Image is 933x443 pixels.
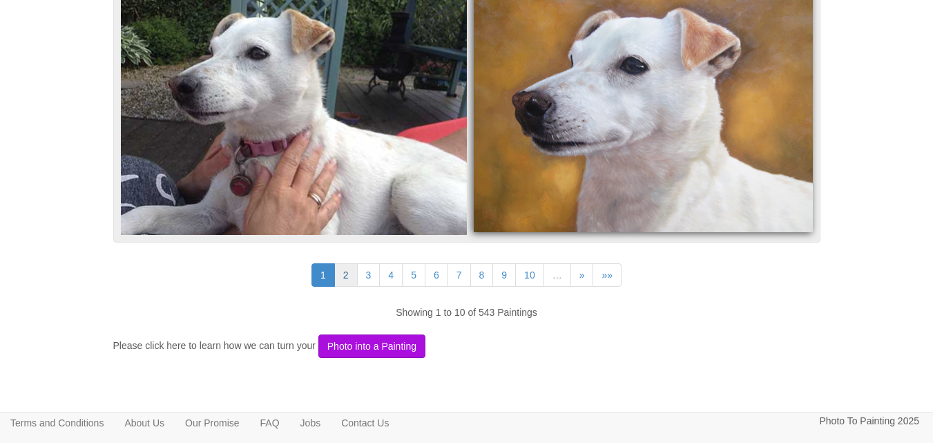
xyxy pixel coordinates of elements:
[334,263,358,287] a: 2
[425,263,448,287] a: 6
[570,263,594,287] a: »
[318,334,425,358] button: Photo into a Painting
[113,304,820,321] p: Showing 1 to 10 of 543 Paintings
[357,263,381,287] a: 3
[311,263,335,287] a: 1
[379,263,403,287] a: 4
[515,263,544,287] a: 10
[290,413,331,433] a: Jobs
[331,413,399,433] a: Contact Us
[492,263,516,287] a: 9
[819,413,919,430] p: Photo To Painting 2025
[114,413,175,433] a: About Us
[402,263,425,287] a: 5
[113,334,820,358] p: Please click here to learn how we can turn your
[250,413,290,433] a: FAQ
[175,413,250,433] a: Our Promise
[593,263,622,287] a: »»
[448,263,471,287] a: 7
[316,340,425,351] a: Photo into a Painting
[544,263,571,287] a: …
[470,263,494,287] a: 8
